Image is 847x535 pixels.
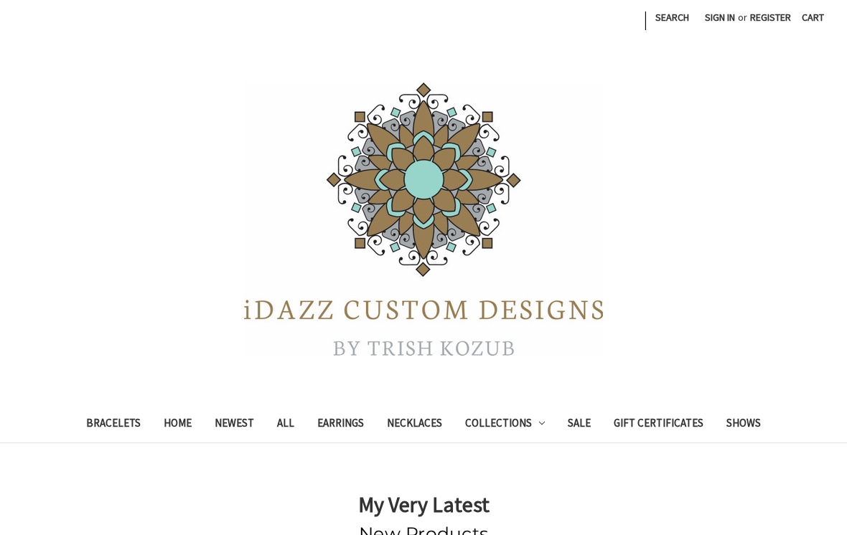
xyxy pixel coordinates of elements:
[715,407,772,442] a: Shows
[306,407,375,442] a: Earrings
[802,11,824,24] span: Cart
[642,6,647,33] li: |
[736,10,749,25] span: or
[602,407,715,442] a: Gift Certificates
[454,407,557,442] a: Collections
[203,407,266,442] a: Newest
[556,407,602,442] a: Sale
[244,82,603,356] img: iDazz Custom Designs
[358,491,490,518] strong: My Very Latest
[75,407,152,442] a: Bracelets
[266,407,306,442] a: All
[375,407,454,442] a: Necklaces
[152,407,203,442] a: Home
